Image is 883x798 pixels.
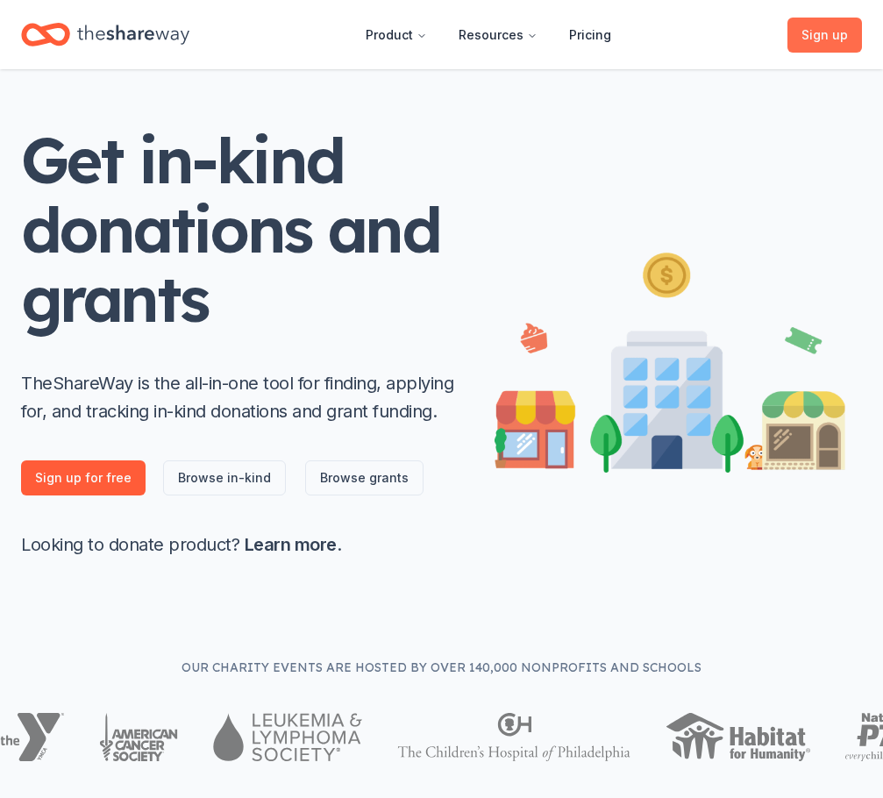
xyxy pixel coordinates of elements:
button: Product [352,18,441,53]
a: Sign up for free [21,460,146,495]
a: Browse in-kind [163,460,286,495]
a: Sign up [787,18,862,53]
p: TheShareWay is the all-in-one tool for finding, applying for, and tracking in-kind donations and ... [21,369,459,425]
img: American Cancer Society [99,713,179,761]
img: Leukemia & Lymphoma Society [213,713,361,761]
img: Illustration for landing page [495,246,845,473]
h1: Get in-kind donations and grants [21,125,459,334]
a: Learn more [245,534,337,555]
p: Looking to donate product? . [21,531,459,559]
a: Pricing [555,18,625,53]
button: Resources [445,18,552,53]
img: The Children's Hospital of Philadelphia [397,713,630,761]
nav: Main [352,14,625,55]
a: Home [21,14,189,55]
a: Browse grants [305,460,424,495]
span: Sign up [801,25,848,46]
img: Habitat for Humanity [666,713,810,761]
